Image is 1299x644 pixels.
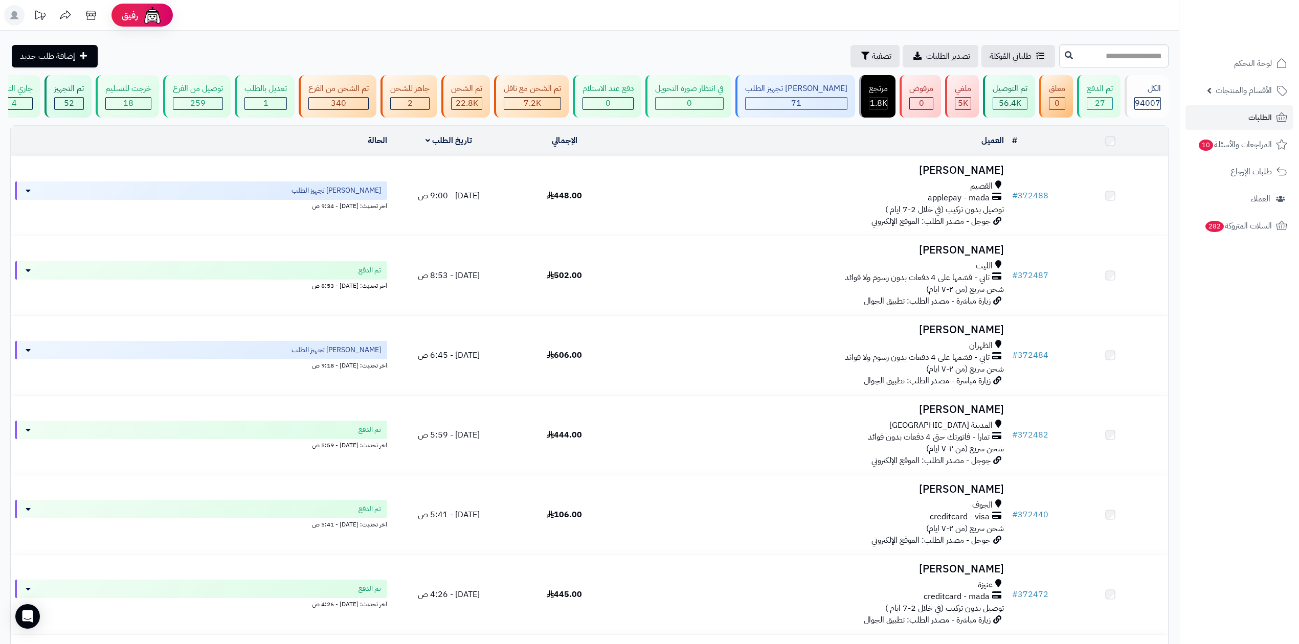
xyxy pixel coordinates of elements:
h3: [PERSON_NAME] [626,484,1004,495]
div: 22832 [452,98,482,109]
a: لوحة التحكم [1185,51,1293,76]
span: 27 [1095,97,1105,109]
span: زيارة مباشرة - مصدر الطلب: تطبيق الجوال [864,614,991,626]
h3: [PERSON_NAME] [626,404,1004,416]
div: تم الشحن مع ناقل [504,83,561,95]
a: #372472 [1012,588,1048,601]
div: اخر تحديث: [DATE] - 8:53 ص [15,280,387,290]
h3: [PERSON_NAME] [626,244,1004,256]
a: تم التوصيل 56.4K [981,75,1037,118]
a: [PERSON_NAME] تجهيز الطلب 71 [733,75,857,118]
a: #372487 [1012,269,1048,282]
span: طلباتي المُوكلة [990,50,1032,62]
a: الطلبات [1185,105,1293,130]
span: applepay - mada [928,192,990,204]
div: 340 [309,98,368,109]
a: العملاء [1185,187,1293,211]
div: 259 [173,98,222,109]
a: #372440 [1012,509,1048,521]
span: عنيزة [978,579,993,591]
span: [DATE] - 6:45 ص [418,349,480,361]
span: المدينة [GEOGRAPHIC_DATA] [889,420,993,431]
span: 18 [123,97,133,109]
span: رفيق [122,9,138,21]
span: 2 [408,97,413,109]
div: تم التجهيز [54,83,84,95]
span: الليث [976,260,993,272]
a: تم الشحن 22.8K [439,75,492,118]
div: 7223 [504,98,561,109]
span: 94007 [1135,97,1160,109]
span: توصيل بدون تركيب (في خلال 2-7 ايام ) [885,602,1004,614]
span: جوجل - مصدر الطلب: الموقع الإلكتروني [871,215,991,227]
div: 27 [1087,98,1112,109]
span: شحن سريع (من ٢-٧ ايام) [926,522,1004,535]
span: الأقسام والمنتجات [1216,83,1272,98]
a: السلات المتروكة282 [1185,214,1293,238]
span: # [1012,429,1018,441]
span: العملاء [1250,192,1270,206]
span: 0 [919,97,924,109]
span: [PERSON_NAME] تجهيز الطلب [292,345,381,355]
a: الحالة [368,134,387,147]
div: اخر تحديث: [DATE] - 5:41 ص [15,518,387,529]
div: ملغي [955,83,971,95]
span: 340 [331,97,346,109]
a: دفع عند الاستلام 0 [571,75,643,118]
a: طلباتي المُوكلة [981,45,1055,67]
a: إضافة طلب جديد [12,45,98,67]
span: 448.00 [547,190,582,202]
span: # [1012,588,1018,601]
a: طلبات الإرجاع [1185,159,1293,184]
div: توصيل من الفرع [173,83,223,95]
div: الكل [1134,83,1161,95]
a: معلق 0 [1037,75,1075,118]
span: 1 [263,97,268,109]
span: 259 [190,97,206,109]
div: [PERSON_NAME] تجهيز الطلب [745,83,847,95]
a: #372482 [1012,429,1048,441]
span: 502.00 [547,269,582,282]
div: 56423 [993,98,1027,109]
div: تم الشحن من الفرع [308,83,369,95]
a: الإجمالي [552,134,577,147]
span: زيارة مباشرة - مصدر الطلب: تطبيق الجوال [864,295,991,307]
div: 18 [106,98,151,109]
a: تعديل بالطلب 1 [233,75,297,118]
span: 106.00 [547,509,582,521]
span: السلات المتروكة [1204,219,1272,233]
div: 0 [1049,98,1065,109]
div: 0 [583,98,633,109]
div: 4954 [955,98,971,109]
span: جوجل - مصدر الطلب: الموقع الإلكتروني [871,454,991,467]
div: مرتجع [869,83,888,95]
a: تاريخ الطلب [425,134,472,147]
a: ملغي 5K [943,75,981,118]
span: لوحة التحكم [1234,56,1272,71]
div: في انتظار صورة التحويل [655,83,724,95]
div: 2 [391,98,429,109]
span: 1.8K [870,97,887,109]
h3: [PERSON_NAME] [626,324,1004,336]
span: [DATE] - 5:59 ص [418,429,480,441]
span: إضافة طلب جديد [20,50,75,62]
span: تصدير الطلبات [926,50,970,62]
span: # [1012,349,1018,361]
span: [DATE] - 9:00 ص [418,190,480,202]
img: ai-face.png [142,5,163,26]
a: #372488 [1012,190,1048,202]
a: الكل94007 [1123,75,1171,118]
span: تصفية [872,50,891,62]
span: تمارا - فاتورتك حتى 4 دفعات بدون فوائد [868,431,990,443]
span: تم الدفع [359,425,381,435]
span: 52 [64,97,74,109]
a: العميل [981,134,1004,147]
div: Open Intercom Messenger [15,604,40,629]
span: تم الدفع [359,504,381,514]
span: توصيل بدون تركيب (في خلال 2-7 ايام ) [885,203,1004,216]
span: 0 [606,97,611,109]
span: creditcard - mada [924,591,990,603]
div: خرجت للتسليم [105,83,151,95]
div: تم الشحن [451,83,482,95]
a: تصدير الطلبات [903,45,978,67]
